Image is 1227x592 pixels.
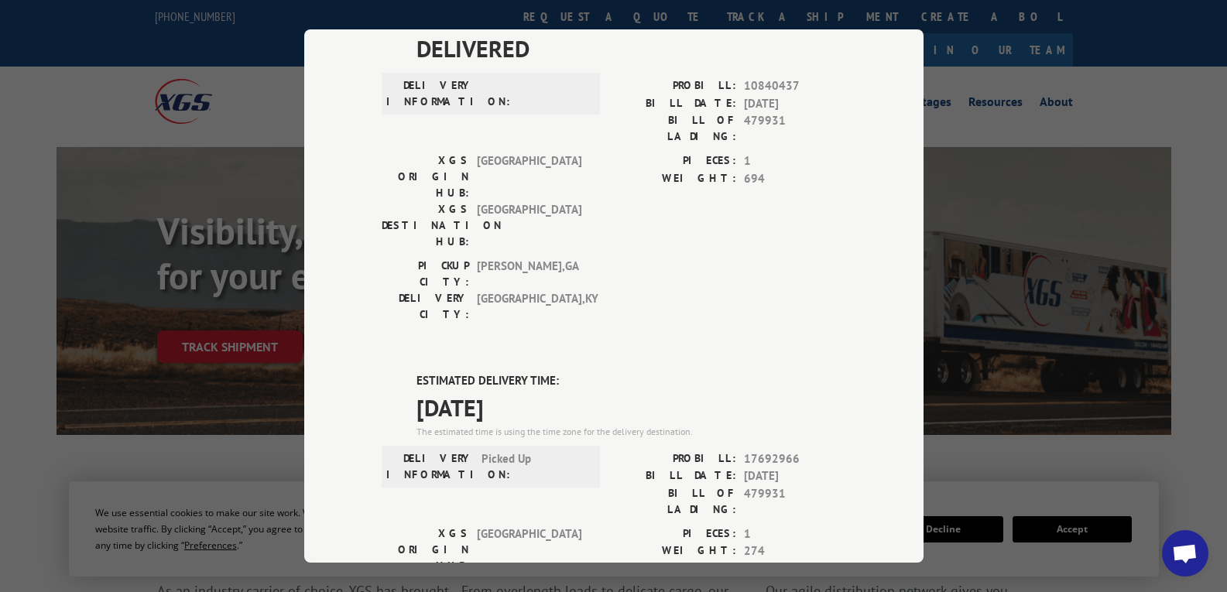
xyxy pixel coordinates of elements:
[477,201,581,250] span: [GEOGRAPHIC_DATA]
[744,152,846,170] span: 1
[382,258,469,290] label: PICKUP CITY:
[477,290,581,323] span: [GEOGRAPHIC_DATA] , KY
[477,258,581,290] span: [PERSON_NAME] , GA
[1162,530,1208,577] div: Open chat
[477,525,581,574] span: [GEOGRAPHIC_DATA]
[386,77,474,110] label: DELIVERY INFORMATION:
[477,152,581,201] span: [GEOGRAPHIC_DATA]
[744,112,846,145] span: 479931
[744,450,846,468] span: 17692966
[382,201,469,250] label: XGS DESTINATION HUB:
[614,525,736,543] label: PIECES:
[382,152,469,201] label: XGS ORIGIN HUB:
[614,170,736,188] label: WEIGHT:
[614,152,736,170] label: PIECES:
[614,485,736,518] label: BILL OF LADING:
[744,467,846,485] span: [DATE]
[614,467,736,485] label: BILL DATE:
[614,450,736,468] label: PROBILL:
[744,525,846,543] span: 1
[482,450,586,483] span: Picked Up
[614,542,736,560] label: WEIGHT:
[416,31,846,66] span: DELIVERED
[416,425,846,439] div: The estimated time is using the time zone for the delivery destination.
[744,170,846,188] span: 694
[416,390,846,425] span: [DATE]
[386,450,474,483] label: DELIVERY INFORMATION:
[744,542,846,560] span: 274
[744,95,846,113] span: [DATE]
[614,77,736,95] label: PROBILL:
[614,112,736,145] label: BILL OF LADING:
[614,95,736,113] label: BILL DATE:
[416,372,846,390] label: ESTIMATED DELIVERY TIME:
[382,525,469,574] label: XGS ORIGIN HUB:
[744,485,846,518] span: 479931
[744,77,846,95] span: 10840437
[382,290,469,323] label: DELIVERY CITY:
